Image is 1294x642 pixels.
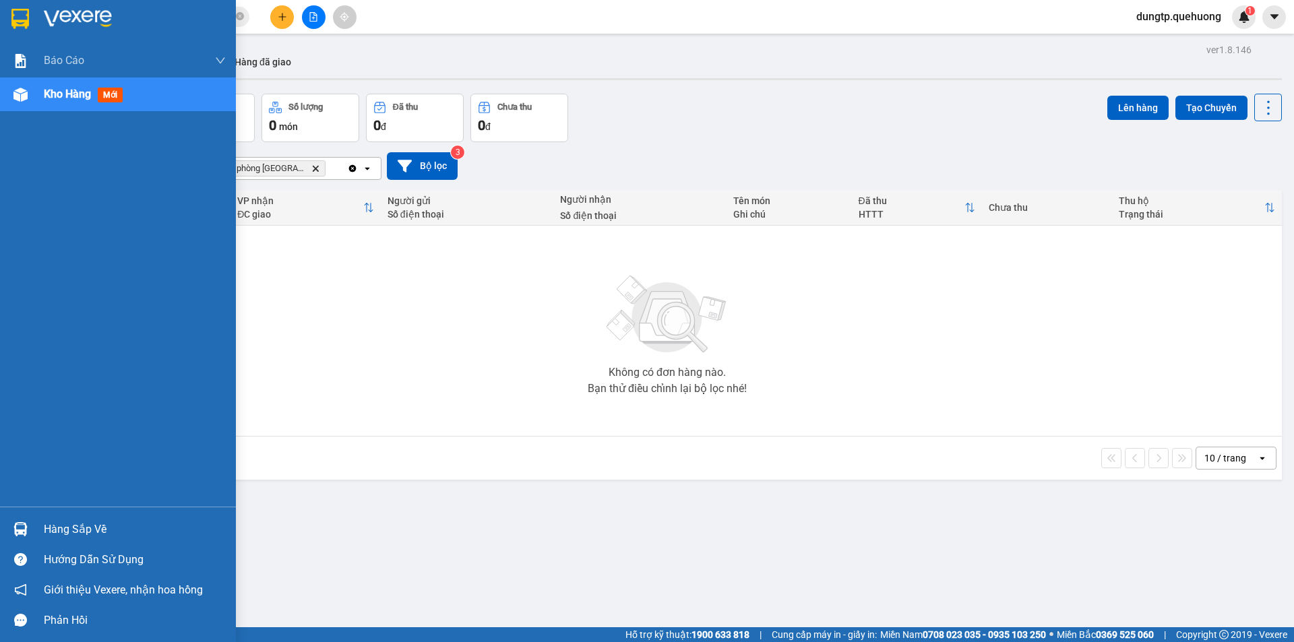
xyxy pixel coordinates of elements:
[478,117,485,133] span: 0
[215,55,226,66] span: down
[224,46,302,78] button: Hàng đã giao
[1057,627,1154,642] span: Miền Bắc
[381,121,386,132] span: đ
[44,88,91,100] span: Kho hàng
[1219,630,1229,639] span: copyright
[237,209,363,220] div: ĐC giao
[311,164,319,172] svg: Delete
[362,163,373,174] svg: open
[278,12,287,22] span: plus
[87,20,129,129] b: Biên nhận gởi hàng hóa
[44,610,226,631] div: Phản hồi
[44,550,226,570] div: Hướng dẫn sử dụng
[237,195,363,206] div: VP nhận
[13,522,28,536] img: warehouse-icon
[373,117,381,133] span: 0
[852,190,982,226] th: Toggle SortBy
[1206,42,1252,57] div: ver 1.8.146
[261,94,359,142] button: Số lượng0món
[366,94,464,142] button: Đã thu0đ
[1245,6,1255,15] sup: 1
[1268,11,1281,23] span: caret-down
[923,629,1046,640] strong: 0708 023 035 - 0935 103 250
[98,88,123,102] span: mới
[451,146,464,159] sup: 3
[236,12,244,20] span: close-circle
[1096,629,1154,640] strong: 0369 525 060
[347,163,358,174] svg: Clear all
[333,5,357,29] button: aim
[309,12,318,22] span: file-add
[14,614,27,627] span: message
[1204,451,1246,465] div: 10 / trang
[14,583,27,596] span: notification
[1112,190,1282,226] th: Toggle SortBy
[220,163,306,174] span: Văn phòng Tân Phú
[340,12,349,22] span: aim
[44,52,84,69] span: Báo cáo
[1257,453,1268,463] svg: open
[236,11,244,24] span: close-circle
[859,209,964,220] div: HTTT
[11,9,29,29] img: logo-vxr
[600,267,735,362] img: svg+xml;base64,PHN2ZyBjbGFzcz0ibGlzdC1wbHVnX19zdmciIHhtbG5zPSJodHRwOi8vd3d3LnczLm9yZy8yMDAwL3N2Zy...
[270,5,294,29] button: plus
[44,519,226,540] div: Hàng sắp về
[989,202,1105,213] div: Chưa thu
[388,195,547,206] div: Người gửi
[691,629,749,640] strong: 1900 633 818
[733,209,844,220] div: Ghi chú
[772,627,877,642] span: Cung cấp máy in - giấy in:
[733,195,844,206] div: Tên món
[1238,11,1250,23] img: icon-new-feature
[625,627,749,642] span: Hỗ trợ kỹ thuật:
[1247,6,1252,15] span: 1
[17,87,74,150] b: An Anh Limousine
[44,581,203,598] span: Giới thiệu Vexere, nhận hoa hồng
[1107,96,1169,120] button: Lên hàng
[760,627,762,642] span: |
[560,194,720,205] div: Người nhận
[497,102,532,112] div: Chưa thu
[214,160,326,176] span: Văn phòng Tân Phú, close by backspace
[13,54,28,68] img: solution-icon
[1126,8,1232,25] span: dungtp.quehuong
[269,117,276,133] span: 0
[387,152,458,180] button: Bộ lọc
[470,94,568,142] button: Chưa thu0đ
[859,195,964,206] div: Đã thu
[230,190,381,226] th: Toggle SortBy
[388,209,547,220] div: Số điện thoại
[328,162,330,175] input: Selected Văn phòng Tân Phú.
[1119,209,1264,220] div: Trạng thái
[288,102,323,112] div: Số lượng
[1175,96,1247,120] button: Tạo Chuyến
[560,210,720,221] div: Số điện thoại
[588,383,747,394] div: Bạn thử điều chỉnh lại bộ lọc nhé!
[880,627,1046,642] span: Miền Nam
[485,121,491,132] span: đ
[279,121,298,132] span: món
[14,553,27,566] span: question-circle
[1262,5,1286,29] button: caret-down
[609,367,726,378] div: Không có đơn hàng nào.
[1164,627,1166,642] span: |
[302,5,326,29] button: file-add
[1119,195,1264,206] div: Thu hộ
[393,102,418,112] div: Đã thu
[13,88,28,102] img: warehouse-icon
[1049,632,1053,637] span: ⚪️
